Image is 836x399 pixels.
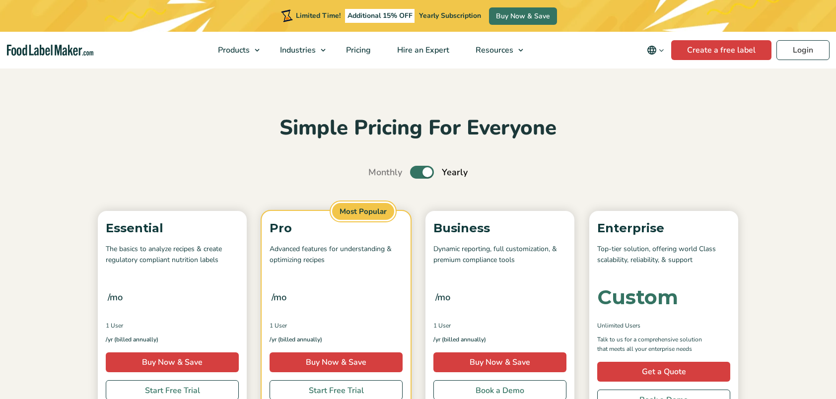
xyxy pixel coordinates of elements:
a: Create a free label [671,40,771,60]
p: The basics to analyze recipes & create regulatory compliant nutrition labels [106,244,239,266]
span: Yearly Subscription [419,11,481,20]
a: Buy Now & Save [106,352,239,372]
p: Dynamic reporting, full customization, & premium compliance tools [433,244,566,266]
span: Limited Time! [296,11,341,20]
span: 1 User [270,321,287,330]
a: Buy Now & Save [433,352,566,372]
p: Talk to us for a comprehensive solution that meets all your enterprise needs [597,335,711,354]
span: Pricing [343,45,372,56]
a: Hire an Expert [384,32,460,68]
a: Buy Now & Save [270,352,403,372]
span: Products [215,45,251,56]
span: Unlimited Users [597,321,640,330]
span: /mo [108,290,123,304]
a: Buy Now & Save [489,7,557,25]
p: Advanced features for understanding & optimizing recipes [270,244,403,266]
a: Industries [267,32,331,68]
a: Food Label Maker homepage [7,45,93,56]
span: Hire an Expert [394,45,450,56]
a: Get a Quote [597,362,730,382]
p: Essential [106,219,239,238]
div: Custom [597,287,678,307]
label: Toggle [410,166,434,179]
span: 1 User [106,321,123,330]
span: /yr (billed annually) [106,335,158,344]
span: Yearly [442,166,468,179]
a: Products [205,32,265,68]
a: Login [776,40,830,60]
span: Resources [473,45,514,56]
p: Pro [270,219,403,238]
span: Most Popular [331,201,396,222]
span: /mo [435,290,450,304]
a: Resources [463,32,528,68]
h2: Simple Pricing For Everyone [93,115,743,142]
span: 1 User [433,321,451,330]
button: Change language [640,40,671,60]
span: Additional 15% OFF [345,9,415,23]
p: Top-tier solution, offering world Class scalability, reliability, & support [597,244,730,266]
span: /yr (billed annually) [270,335,322,344]
span: /yr (billed annually) [433,335,486,344]
span: Monthly [368,166,402,179]
span: /mo [272,290,286,304]
p: Enterprise [597,219,730,238]
span: Industries [277,45,317,56]
a: Pricing [333,32,382,68]
p: Business [433,219,566,238]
